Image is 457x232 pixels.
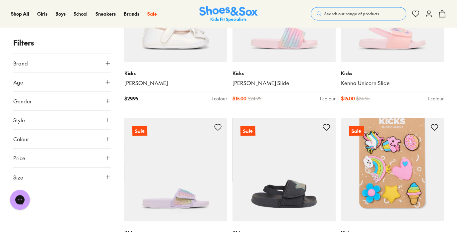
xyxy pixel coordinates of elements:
button: Age [13,73,111,91]
iframe: Gorgias live chat messenger [7,187,33,212]
p: Kicks [341,70,444,77]
p: Filters [13,37,111,48]
a: Brands [124,10,139,17]
span: Gender [13,97,32,105]
button: Gender [13,92,111,110]
img: SNS_Logo_Responsive.svg [199,6,258,22]
span: Colour [13,135,29,143]
button: Brand [13,54,111,72]
span: Style [13,116,25,124]
span: $ 24.95 [356,95,370,102]
span: Age [13,78,23,86]
button: Style [13,111,111,129]
a: [PERSON_NAME] [124,79,228,87]
span: $ 15.00 [232,95,246,102]
div: 1 colour [211,95,227,102]
a: Girls [37,10,47,17]
a: Sneakers [96,10,116,17]
p: Kicks [232,70,336,77]
div: 1 colour [428,95,444,102]
button: Size [13,168,111,186]
span: $ 24.95 [248,95,261,102]
button: Colour [13,130,111,148]
span: Size [13,173,23,181]
p: Sale [349,126,363,136]
a: Kenna Unicorn Slide [341,79,444,87]
a: Sale [232,118,336,221]
a: Boys [55,10,66,17]
a: [PERSON_NAME] Slide [232,79,336,87]
span: Price [13,154,25,162]
a: Shoes & Sox [199,6,258,22]
a: School [74,10,88,17]
button: Search our range of products [311,7,406,20]
p: Sale [132,126,147,136]
span: $ 15.00 [341,95,355,102]
p: Sale [240,126,255,136]
a: Sale [147,10,157,17]
p: Kicks [124,70,228,77]
span: $ 29.95 [124,95,138,102]
span: Search our range of products [324,11,379,17]
span: Brand [13,59,28,67]
div: 1 colour [320,95,336,102]
button: Price [13,149,111,167]
a: Sale [124,118,228,221]
a: Shop All [11,10,29,17]
a: Sale [341,118,444,221]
